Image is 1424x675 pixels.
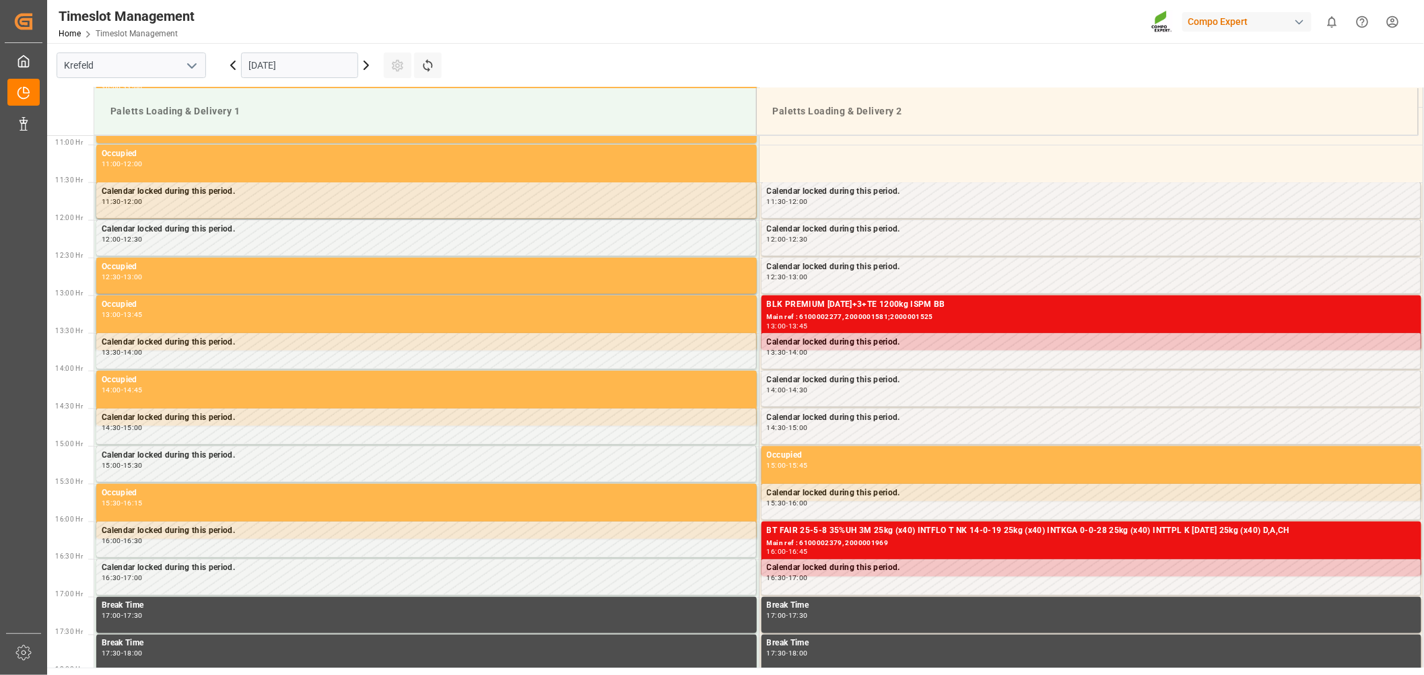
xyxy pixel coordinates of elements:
[788,500,808,506] div: 16:00
[102,387,121,393] div: 14:00
[55,252,83,259] span: 12:30 Hr
[788,274,808,280] div: 13:00
[123,500,143,506] div: 16:15
[55,214,83,221] span: 12:00 Hr
[102,487,751,500] div: Occupied
[788,349,808,355] div: 14:00
[102,562,751,575] div: Calendar locked during this period.
[55,553,83,561] span: 16:30 Hr
[121,236,123,242] div: -
[123,274,143,280] div: 13:00
[786,500,788,506] div: -
[102,651,121,657] div: 17:30
[102,425,121,431] div: 14:30
[788,199,808,205] div: 12:00
[102,600,751,613] div: Break Time
[788,323,808,329] div: 13:45
[102,298,751,312] div: Occupied
[105,99,745,124] div: Paletts Loading & Delivery 1
[123,199,143,205] div: 12:00
[123,236,143,242] div: 12:30
[123,349,143,355] div: 14:00
[767,349,786,355] div: 13:30
[121,425,123,431] div: -
[57,52,206,78] input: Type to search/select
[121,500,123,506] div: -
[102,260,751,274] div: Occupied
[767,387,786,393] div: 14:00
[102,312,121,318] div: 13:00
[767,549,786,555] div: 16:00
[55,402,83,410] span: 14:30 Hr
[102,462,121,468] div: 15:00
[786,274,788,280] div: -
[788,575,808,581] div: 17:00
[767,425,786,431] div: 14:30
[102,336,751,349] div: Calendar locked during this period.
[1182,9,1317,34] button: Compo Expert
[767,500,786,506] div: 15:30
[788,236,808,242] div: 12:30
[102,575,121,581] div: 16:30
[786,575,788,581] div: -
[123,462,143,468] div: 15:30
[767,323,786,329] div: 13:00
[123,613,143,619] div: 17:30
[102,147,751,161] div: Occupied
[102,349,121,355] div: 13:30
[767,524,1416,538] div: BT FAIR 25-5-8 35%UH 3M 25kg (x40) INTFLO T NK 14-0-19 25kg (x40) INTKGA 0-0-28 25kg (x40) INTTPL...
[788,387,808,393] div: 14:30
[121,349,123,355] div: -
[767,411,1415,425] div: Calendar locked during this period.
[767,651,786,657] div: 17:30
[121,462,123,468] div: -
[102,613,121,619] div: 17:00
[123,425,143,431] div: 15:00
[767,538,1416,549] div: Main ref : 6100002379, 2000001969
[1151,10,1173,34] img: Screenshot%202023-09-29%20at%2010.02.21.png_1712312052.png
[102,223,751,236] div: Calendar locked during this period.
[767,575,786,581] div: 16:30
[121,575,123,581] div: -
[1182,12,1312,32] div: Compo Expert
[102,274,121,280] div: 12:30
[788,549,808,555] div: 16:45
[767,374,1415,387] div: Calendar locked during this period.
[786,425,788,431] div: -
[767,487,1415,500] div: Calendar locked during this period.
[767,637,1416,651] div: Break Time
[102,236,121,242] div: 12:00
[123,312,143,318] div: 13:45
[102,185,751,199] div: Calendar locked during this period.
[767,223,1415,236] div: Calendar locked during this period.
[121,613,123,619] div: -
[55,440,83,448] span: 15:00 Hr
[786,199,788,205] div: -
[55,327,83,334] span: 13:30 Hr
[102,500,121,506] div: 15:30
[767,260,1415,274] div: Calendar locked during this period.
[102,538,121,544] div: 16:00
[121,651,123,657] div: -
[55,591,83,598] span: 17:00 Hr
[55,176,83,184] span: 11:30 Hr
[123,575,143,581] div: 17:00
[102,637,751,651] div: Break Time
[767,199,786,205] div: 11:30
[767,274,786,280] div: 12:30
[767,613,786,619] div: 17:00
[121,274,123,280] div: -
[786,549,788,555] div: -
[123,651,143,657] div: 18:00
[102,411,751,425] div: Calendar locked during this period.
[123,387,143,393] div: 14:45
[1317,7,1347,37] button: show 0 new notifications
[121,199,123,205] div: -
[123,161,143,167] div: 12:00
[786,651,788,657] div: -
[788,613,808,619] div: 17:30
[1347,7,1378,37] button: Help Center
[767,562,1415,575] div: Calendar locked during this period.
[241,52,358,78] input: DD.MM.YYYY
[767,298,1416,312] div: BLK PREMIUM [DATE]+3+TE 1200kg ISPM BB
